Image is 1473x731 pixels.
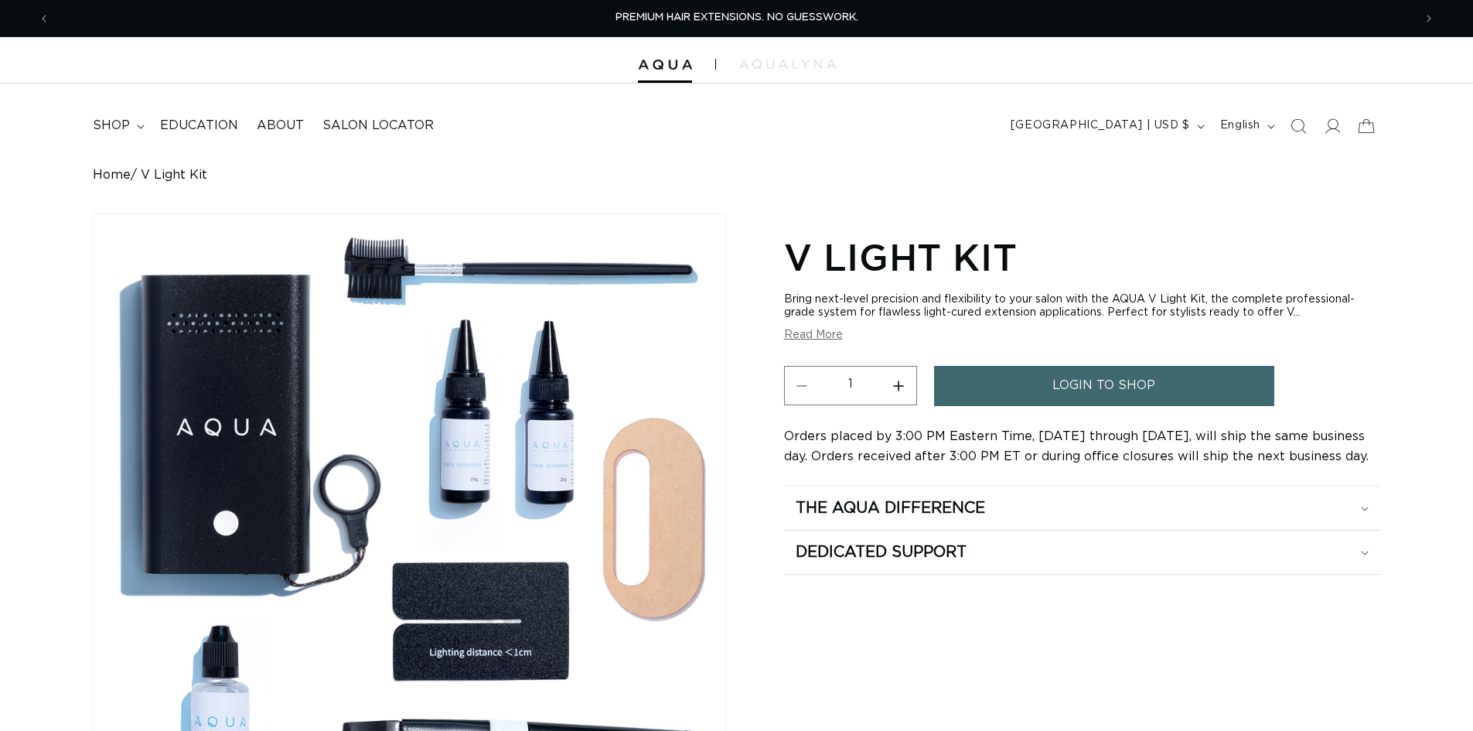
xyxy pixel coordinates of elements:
h1: V Light Kit [784,233,1380,281]
a: About [247,108,313,143]
button: Previous announcement [27,4,61,33]
span: PREMIUM HAIR EXTENSIONS. NO GUESSWORK. [615,12,858,22]
button: [GEOGRAPHIC_DATA] | USD $ [1001,111,1211,141]
span: Orders placed by 3:00 PM Eastern Time, [DATE] through [DATE], will ship the same business day. Or... [784,430,1369,463]
a: Salon Locator [313,108,443,143]
span: [GEOGRAPHIC_DATA] | USD $ [1011,118,1190,134]
img: Aqua Hair Extensions [638,60,692,70]
h2: The Aqua Difference [796,498,985,518]
summary: The Aqua Difference [784,487,1380,530]
summary: shop [84,108,151,143]
button: Next announcement [1412,4,1446,33]
h2: Dedicated Support [796,542,967,562]
span: English [1220,118,1260,134]
span: Salon Locator [322,118,434,134]
span: Education [160,118,238,134]
button: Read More [784,329,843,342]
a: Education [151,108,247,143]
img: aqualyna.com [739,60,836,69]
span: login to shop [1052,366,1155,405]
summary: Search [1281,109,1315,143]
span: V Light Kit [141,168,207,183]
span: About [257,118,304,134]
nav: breadcrumbs [93,168,1380,183]
div: Bring next-level precision and flexibility to your salon with the AQUA V Light Kit, the complete ... [784,293,1380,319]
a: login to shop [934,366,1274,405]
a: Home [93,168,131,183]
button: English [1211,111,1281,141]
summary: Dedicated Support [784,531,1380,574]
span: shop [93,118,130,134]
